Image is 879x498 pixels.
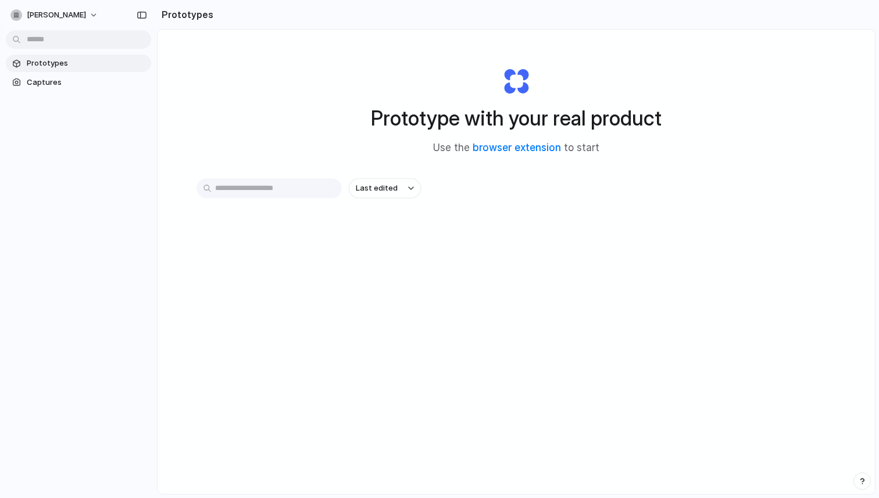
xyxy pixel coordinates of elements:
[6,74,151,91] a: Captures
[349,178,421,198] button: Last edited
[356,182,398,194] span: Last edited
[27,9,86,21] span: [PERSON_NAME]
[157,8,213,22] h2: Prototypes
[371,103,662,134] h1: Prototype with your real product
[473,142,561,153] a: browser extension
[6,6,104,24] button: [PERSON_NAME]
[27,58,146,69] span: Prototypes
[6,55,151,72] a: Prototypes
[433,141,599,156] span: Use the to start
[27,77,146,88] span: Captures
